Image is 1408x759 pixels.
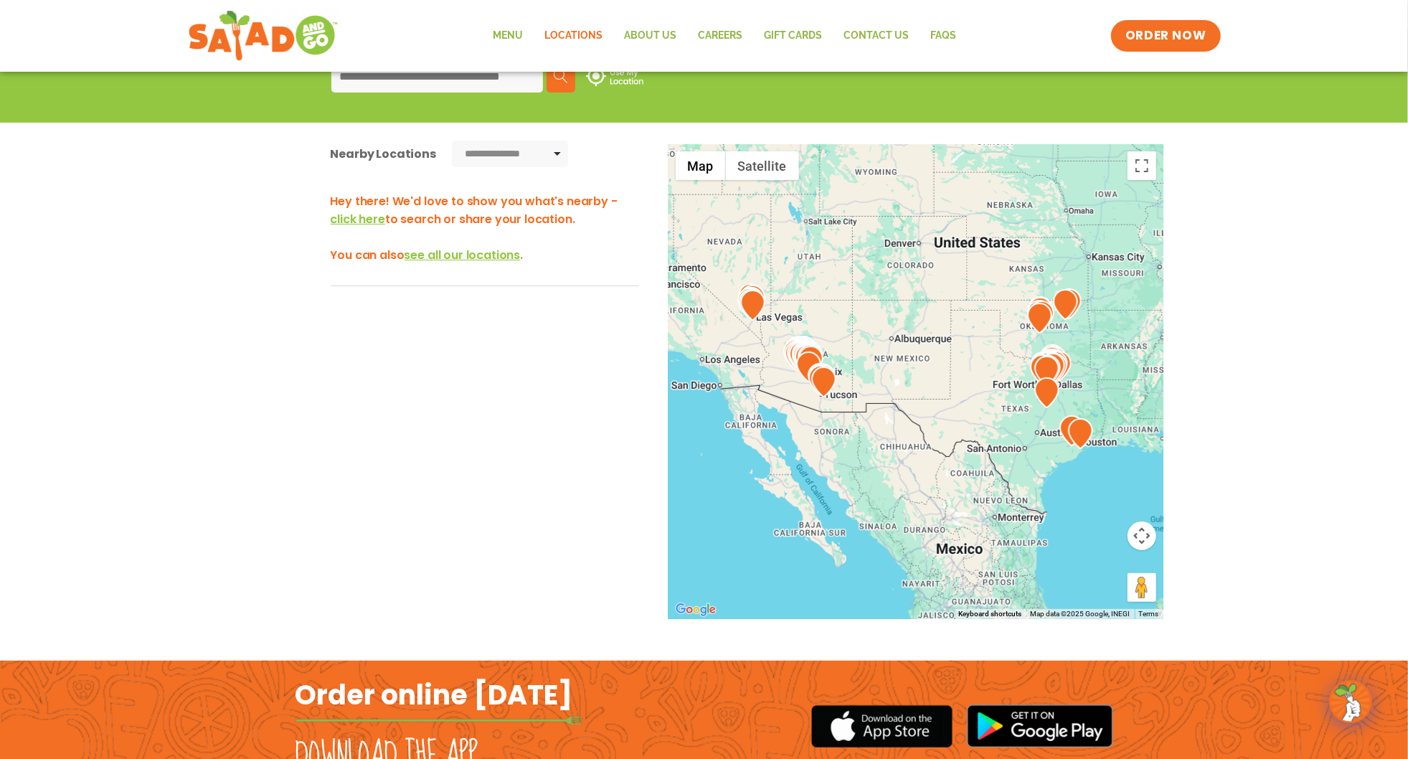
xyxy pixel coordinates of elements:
img: appstore [811,703,953,750]
button: Keyboard shortcuts [959,609,1022,619]
button: Show street map [676,151,726,180]
button: Drag Pegman onto the map to open Street View [1128,573,1156,602]
a: Careers [688,19,754,52]
div: Nearby Locations [331,145,436,163]
span: ORDER NOW [1125,27,1206,44]
img: fork [296,717,582,725]
button: Toggle fullscreen view [1128,151,1156,180]
nav: Menu [483,19,968,52]
span: Map data ©2025 Google, INEGI [1031,610,1130,618]
a: Terms (opens in new tab) [1139,610,1159,618]
h2: Order online [DATE] [296,677,573,712]
a: Open this area in Google Maps (opens a new window) [672,600,719,619]
a: FAQs [920,19,968,52]
img: google_play [967,704,1113,748]
img: search.svg [554,69,568,83]
span: see all our locations [405,247,521,263]
img: wpChatIcon [1331,682,1371,722]
span: click here [331,211,385,227]
button: Show satellite imagery [726,151,799,180]
h3: Hey there! We'd love to show you what's nearby - to search or share your location. You can also . [331,192,639,264]
img: use-location.svg [586,66,643,86]
a: Menu [483,19,534,52]
a: Locations [534,19,614,52]
a: About Us [614,19,688,52]
button: Map camera controls [1128,522,1156,550]
a: Contact Us [833,19,920,52]
img: new-SAG-logo-768×292 [188,7,339,65]
img: Google [672,600,719,619]
a: ORDER NOW [1111,20,1220,52]
a: GIFT CARDS [754,19,833,52]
